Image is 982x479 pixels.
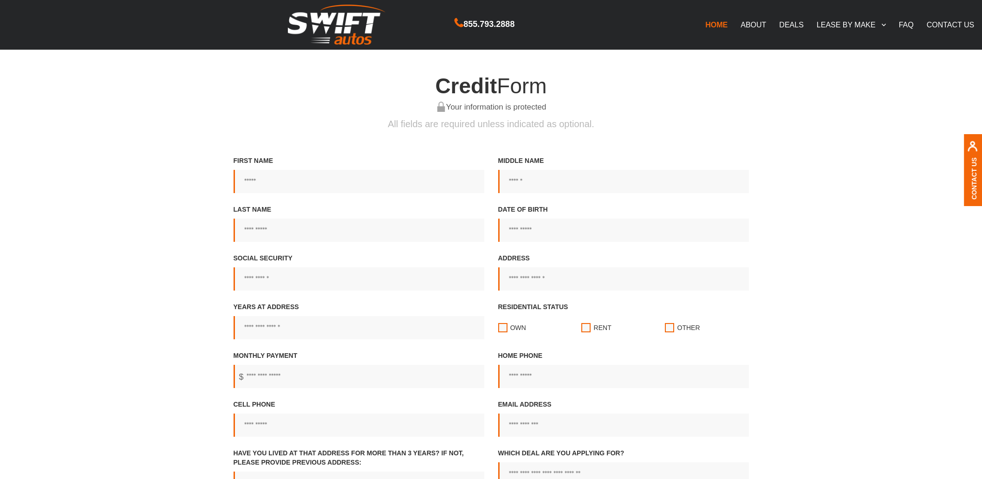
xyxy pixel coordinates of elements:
label: Date of birth [498,205,749,242]
a: ABOUT [734,15,773,34]
input: First Name [234,170,484,193]
input: Last Name [234,219,484,242]
a: DEALS [773,15,810,34]
img: contact us, iconuser [967,141,978,157]
label: Address [498,253,749,291]
label: Monthly Payment [234,351,484,388]
label: First Name [234,156,484,193]
input: Middle Name [498,170,749,193]
a: LEASE BY MAKE [810,15,892,34]
input: Years at address [234,316,484,339]
input: Residential statusOwnRentOther [498,316,507,339]
input: Date of birth [498,219,749,242]
input: Residential statusOwnRentOther [581,316,591,339]
label: Years at address [234,302,484,339]
a: FAQ [892,15,920,34]
input: Cell Phone [234,414,484,437]
span: Rent [594,323,611,332]
label: Home Phone [498,351,749,388]
input: Home Phone [498,365,749,388]
span: Other [677,323,700,332]
img: your information is protected, lock green [436,102,446,112]
a: 855.793.2888 [455,20,514,28]
input: Address [498,267,749,291]
label: Social Security [234,253,484,291]
label: Middle Name [498,156,749,193]
span: Own [510,323,526,332]
a: CONTACT US [920,15,981,34]
input: Residential statusOwnRentOther [665,316,674,339]
h4: Form [227,74,756,98]
span: Credit [435,74,497,98]
input: Social Security [234,267,484,291]
input: Email address [498,414,749,437]
p: All fields are required unless indicated as optional. [227,117,756,131]
label: Last Name [234,205,484,242]
a: HOME [699,15,734,34]
input: Monthly Payment [234,365,484,388]
span: 855.793.2888 [463,18,514,31]
a: Contact Us [970,157,978,200]
label: Residential status [498,302,749,339]
label: Cell Phone [234,400,484,437]
img: Swift Autos [288,5,385,45]
h6: Your information is protected [227,103,756,113]
label: Email address [498,400,749,437]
